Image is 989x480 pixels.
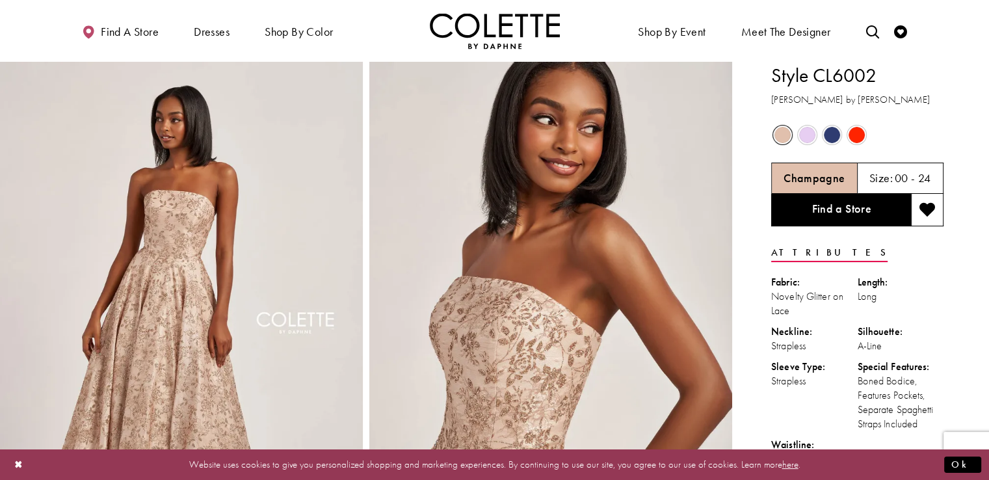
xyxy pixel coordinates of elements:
[869,170,893,185] span: Size:
[911,194,943,226] button: Add to wishlist
[858,325,944,339] div: Silhouette:
[79,13,162,49] a: Find a store
[430,13,560,49] img: Colette by Daphne
[771,123,943,148] div: Product color controls state depends on size chosen
[771,275,858,289] div: Fabric:
[858,339,944,353] div: A-Line
[771,62,943,89] h1: Style CL6002
[771,194,911,226] a: Find a Store
[194,25,230,38] span: Dresses
[771,289,858,318] div: Novelty Glitter on Lace
[430,13,560,49] a: Visit Home Page
[771,124,794,146] div: Champagne
[771,92,943,107] h3: [PERSON_NAME] by [PERSON_NAME]
[191,13,233,49] span: Dresses
[261,13,336,49] span: Shop by color
[771,374,858,388] div: Strapless
[8,453,30,476] button: Close Dialog
[265,25,333,38] span: Shop by color
[862,13,882,49] a: Toggle search
[771,360,858,374] div: Sleeve Type:
[771,325,858,339] div: Neckline:
[741,25,831,38] span: Meet the designer
[771,339,858,353] div: Strapless
[638,25,705,38] span: Shop By Event
[858,374,944,431] div: Boned Bodice, Features Pockets, Separate Spaghetti Straps Included
[895,172,931,185] h5: 00 - 24
[784,172,845,185] h5: Chosen color
[101,25,159,38] span: Find a store
[771,438,858,452] div: Waistline:
[858,289,944,304] div: Long
[845,124,868,146] div: Scarlet
[771,243,888,262] a: Attributes
[738,13,834,49] a: Meet the designer
[858,275,944,289] div: Length:
[635,13,709,49] span: Shop By Event
[821,124,843,146] div: Navy Blue
[944,457,981,473] button: Submit Dialog
[858,360,944,374] div: Special Features:
[94,456,895,473] p: Website uses cookies to give you personalized shopping and marketing experiences. By continuing t...
[796,124,819,146] div: Lilac
[782,458,798,471] a: here
[891,13,910,49] a: Check Wishlist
